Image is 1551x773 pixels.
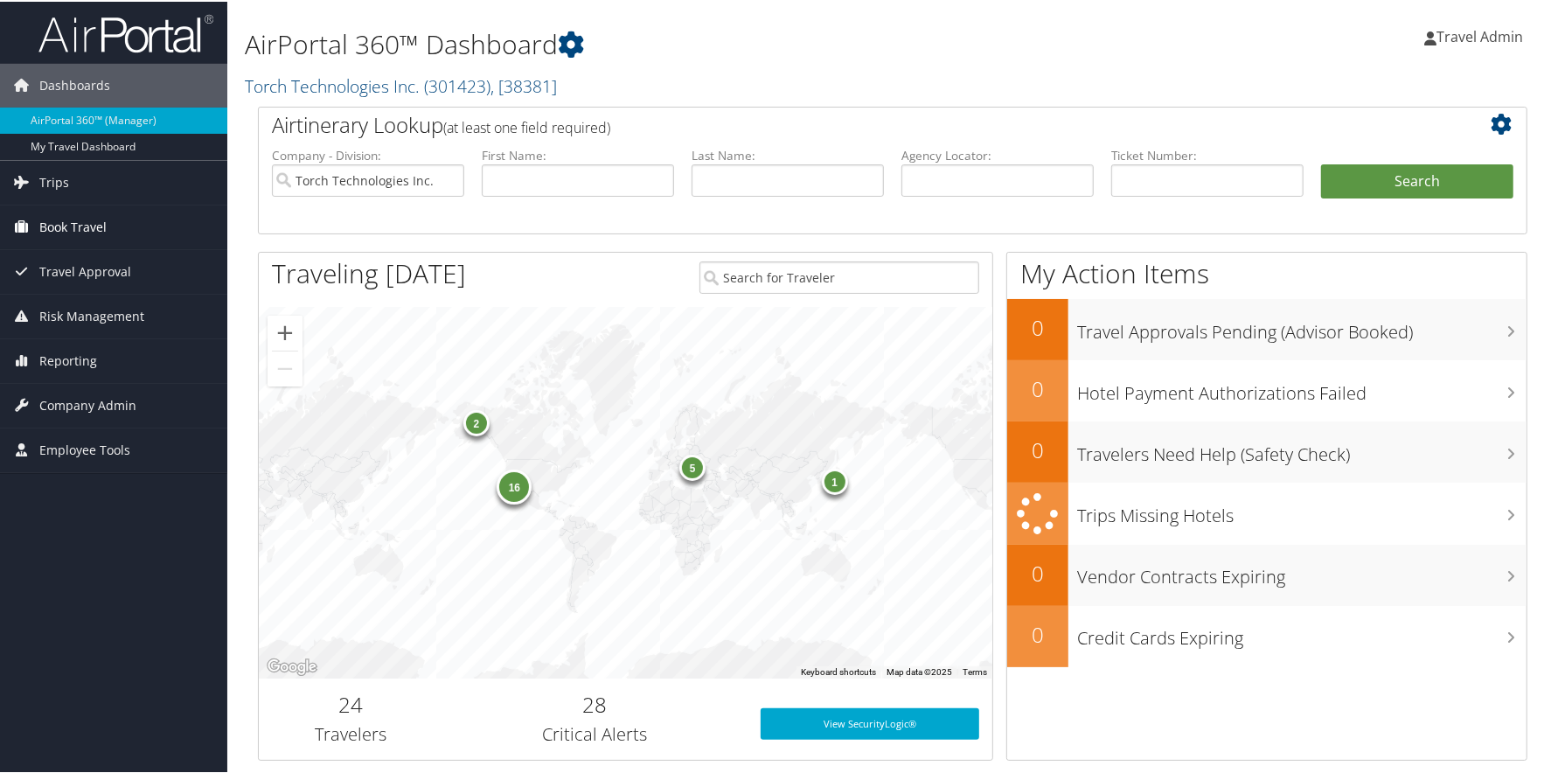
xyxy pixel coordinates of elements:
[268,314,303,349] button: Zoom in
[39,293,144,337] span: Risk Management
[443,116,610,136] span: (at least one field required)
[1007,434,1068,463] h2: 0
[39,427,130,470] span: Employee Tools
[887,665,952,675] span: Map data ©2025
[424,73,490,96] span: ( 301423 )
[1007,359,1527,420] a: 0Hotel Payment Authorizations Failed
[39,204,107,247] span: Book Travel
[1007,481,1527,543] a: Trips Missing Hotels
[482,145,674,163] label: First Name:
[1007,420,1527,481] a: 0Travelers Need Help (Safety Check)
[901,145,1094,163] label: Agency Locator:
[1321,163,1513,198] button: Search
[39,248,131,292] span: Travel Approval
[822,467,848,493] div: 1
[463,408,490,435] div: 2
[1077,554,1527,588] h3: Vendor Contracts Expiring
[1436,25,1523,45] span: Travel Admin
[679,453,706,479] div: 5
[39,62,110,106] span: Dashboards
[1424,9,1541,61] a: Travel Admin
[1077,310,1527,343] h3: Travel Approvals Pending (Advisor Booked)
[268,350,303,385] button: Zoom out
[272,721,429,745] h3: Travelers
[1077,371,1527,404] h3: Hotel Payment Authorizations Failed
[245,73,557,96] a: Torch Technologies Inc.
[1007,604,1527,665] a: 0Credit Cards Expiring
[1007,311,1068,341] h2: 0
[456,721,734,745] h3: Critical Alerts
[1077,616,1527,649] h3: Credit Cards Expiring
[1077,432,1527,465] h3: Travelers Need Help (Safety Check)
[39,382,136,426] span: Company Admin
[1007,557,1068,587] h2: 0
[1007,618,1068,648] h2: 0
[272,688,429,718] h2: 24
[245,24,1109,61] h1: AirPortal 360™ Dashboard
[272,145,464,163] label: Company - Division:
[699,260,978,292] input: Search for Traveler
[1007,297,1527,359] a: 0Travel Approvals Pending (Advisor Booked)
[39,159,69,203] span: Trips
[1007,543,1527,604] a: 0Vendor Contracts Expiring
[497,467,532,502] div: 16
[490,73,557,96] span: , [ 38381 ]
[1077,493,1527,526] h3: Trips Missing Hotels
[801,665,876,677] button: Keyboard shortcuts
[963,665,987,675] a: Terms (opens in new tab)
[39,338,97,381] span: Reporting
[692,145,884,163] label: Last Name:
[456,688,734,718] h2: 28
[1007,373,1068,402] h2: 0
[1111,145,1304,163] label: Ticket Number:
[263,654,321,677] a: Open this area in Google Maps (opens a new window)
[272,108,1408,138] h2: Airtinerary Lookup
[761,707,979,738] a: View SecurityLogic®
[38,11,213,52] img: airportal-logo.png
[263,654,321,677] img: Google
[272,254,466,290] h1: Traveling [DATE]
[1007,254,1527,290] h1: My Action Items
